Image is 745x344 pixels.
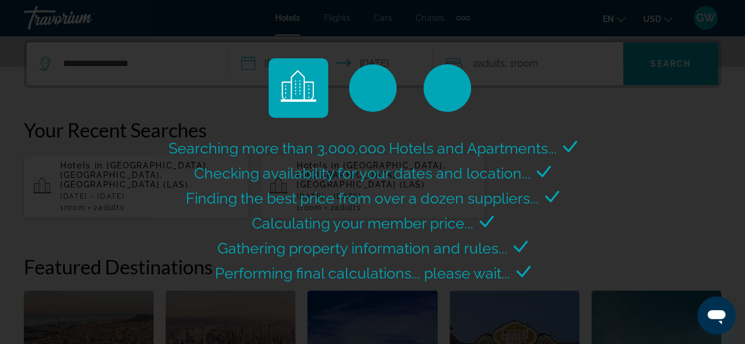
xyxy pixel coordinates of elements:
span: Performing final calculations... please wait... [215,264,510,282]
span: Gathering property information and rules... [217,239,507,257]
iframe: Button to launch messaging window [697,296,735,334]
span: Calculating your member price... [252,214,473,232]
span: Finding the best price from over a dozen suppliers... [186,189,539,207]
span: Checking availability for your dates and location... [194,164,531,182]
span: Searching more than 3,000,000 Hotels and Apartments... [169,139,557,157]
